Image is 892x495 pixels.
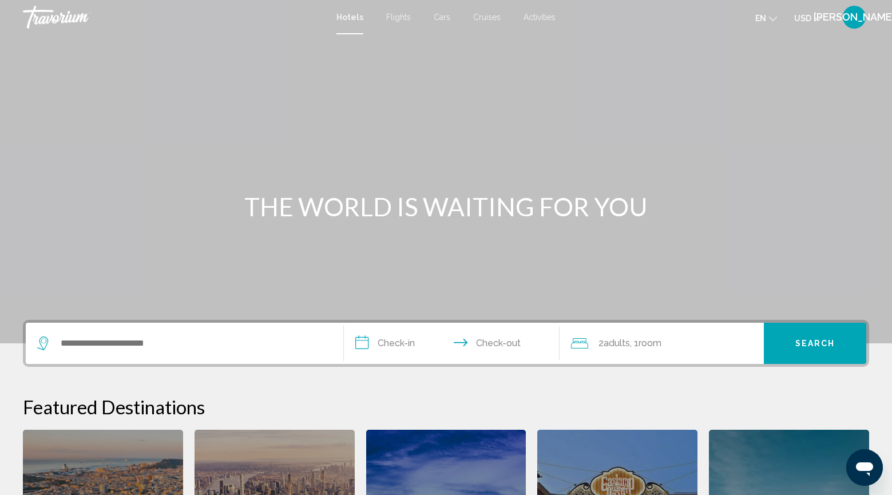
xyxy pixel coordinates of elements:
[598,335,630,351] span: 2
[794,14,811,23] span: USD
[232,192,661,221] h1: THE WORLD IS WAITING FOR YOU
[26,323,866,364] div: Search widget
[755,10,777,26] button: Change language
[23,6,325,29] a: Travorium
[434,13,450,22] a: Cars
[839,5,869,29] button: User Menu
[336,13,363,22] a: Hotels
[524,13,556,22] a: Activities
[386,13,411,22] a: Flights
[630,335,661,351] span: , 1
[764,323,866,364] button: Search
[639,338,661,349] span: Room
[794,10,822,26] button: Change currency
[344,323,560,364] button: Check in and out dates
[795,339,835,349] span: Search
[604,338,630,349] span: Adults
[23,395,869,418] h2: Featured Destinations
[473,13,501,22] a: Cruises
[846,449,883,486] iframe: Button to launch messaging window
[560,323,764,364] button: Travelers: 2 adults, 0 children
[755,14,766,23] span: en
